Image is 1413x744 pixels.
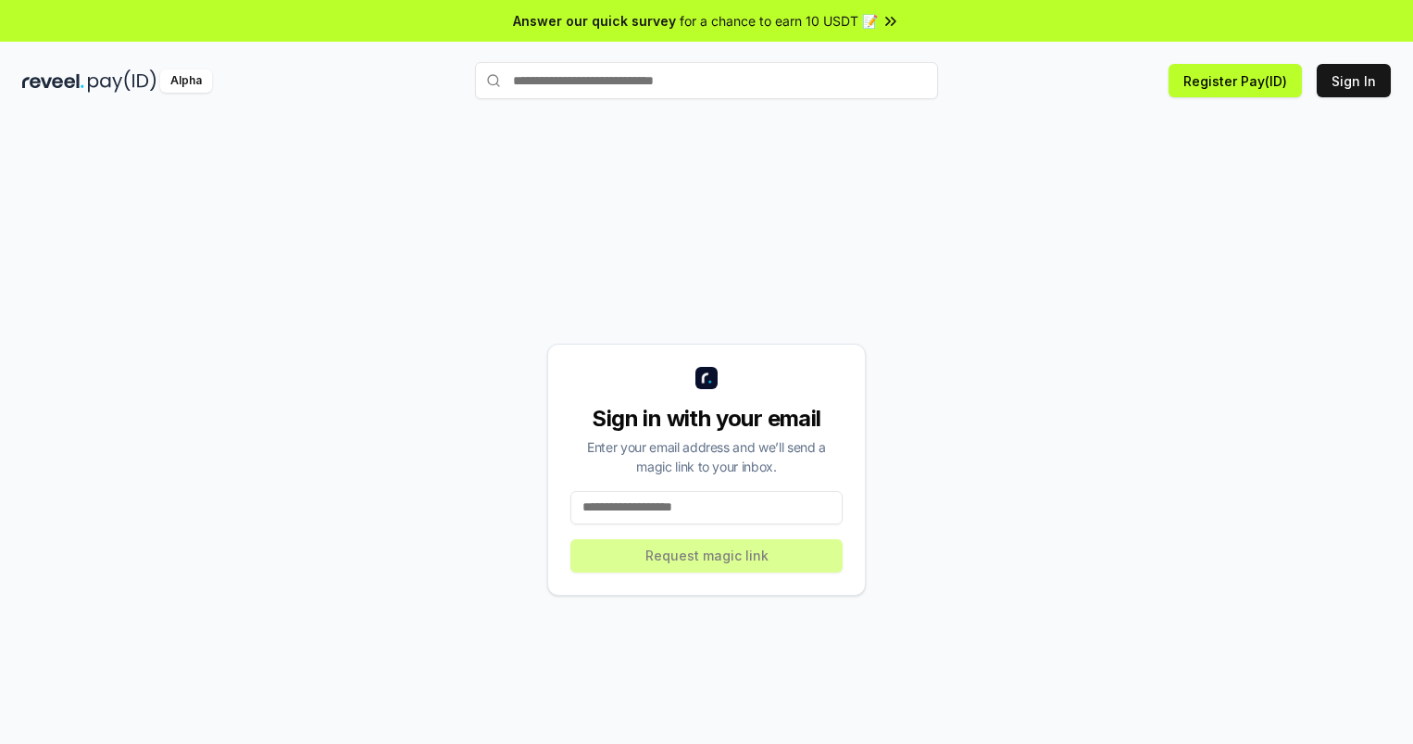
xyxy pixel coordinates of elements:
span: for a chance to earn 10 USDT 📝 [680,11,878,31]
img: reveel_dark [22,69,84,93]
div: Enter your email address and we’ll send a magic link to your inbox. [570,437,843,476]
span: Answer our quick survey [513,11,676,31]
div: Alpha [160,69,212,93]
button: Register Pay(ID) [1169,64,1302,97]
img: logo_small [695,367,718,389]
div: Sign in with your email [570,404,843,434]
button: Sign In [1317,64,1391,97]
img: pay_id [88,69,156,93]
